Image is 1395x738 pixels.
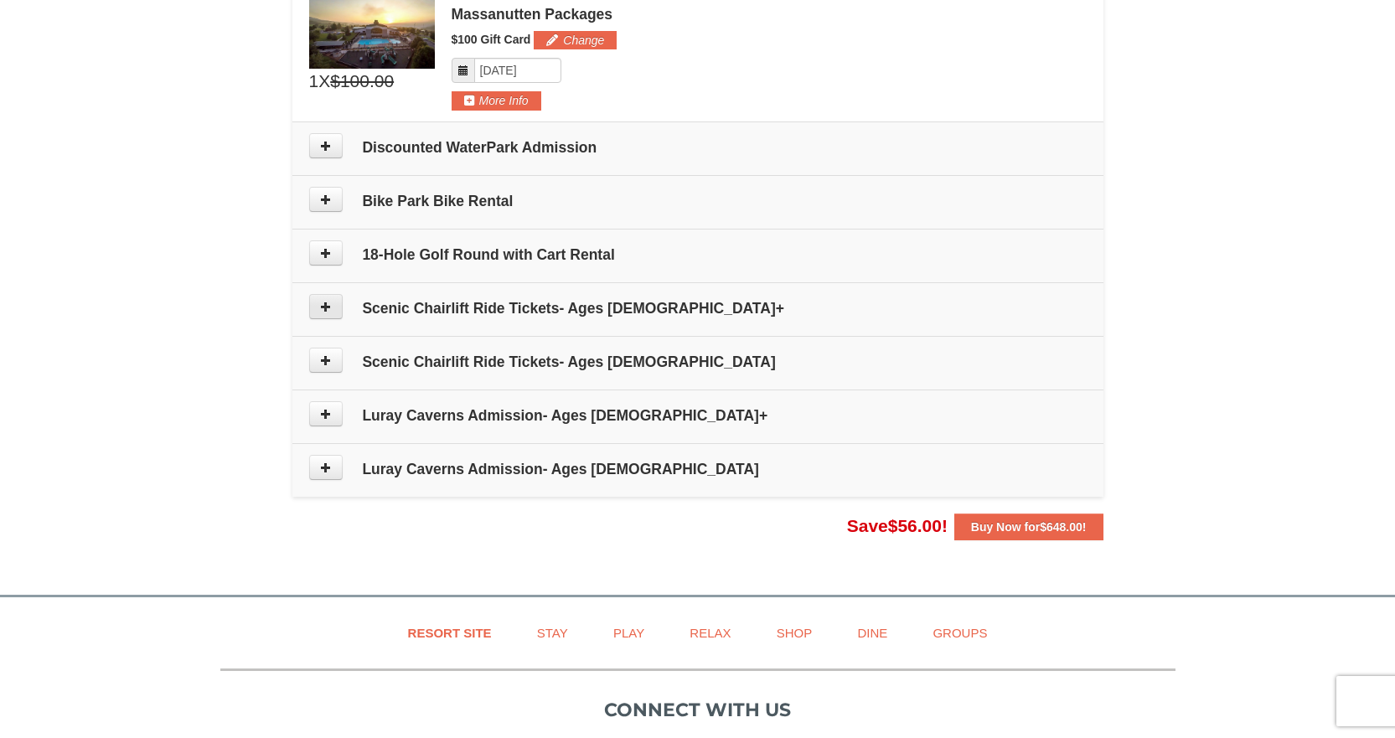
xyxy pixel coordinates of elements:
[309,193,1087,209] h4: Bike Park Bike Rental
[516,614,589,652] a: Stay
[309,69,319,94] span: 1
[954,514,1103,540] button: Buy Now for$648.00!
[452,6,1087,23] div: Massanutten Packages
[971,520,1087,534] strong: Buy Now for !
[220,696,1175,724] p: Connect with us
[452,91,541,110] button: More Info
[318,69,330,94] span: X
[309,300,1087,317] h4: Scenic Chairlift Ride Tickets- Ages [DEMOGRAPHIC_DATA]+
[1040,520,1082,534] span: $648.00
[309,246,1087,263] h4: 18-Hole Golf Round with Cart Rental
[387,614,513,652] a: Resort Site
[847,516,948,535] span: Save !
[669,614,752,652] a: Relax
[309,139,1087,156] h4: Discounted WaterPark Admission
[309,354,1087,370] h4: Scenic Chairlift Ride Tickets- Ages [DEMOGRAPHIC_DATA]
[534,31,617,49] button: Change
[309,461,1087,477] h4: Luray Caverns Admission- Ages [DEMOGRAPHIC_DATA]
[836,614,908,652] a: Dine
[452,33,531,46] span: $100 Gift Card
[592,614,665,652] a: Play
[888,516,942,535] span: $56.00
[309,407,1087,424] h4: Luray Caverns Admission- Ages [DEMOGRAPHIC_DATA]+
[756,614,834,652] a: Shop
[912,614,1008,652] a: Groups
[330,69,394,94] span: $100.00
